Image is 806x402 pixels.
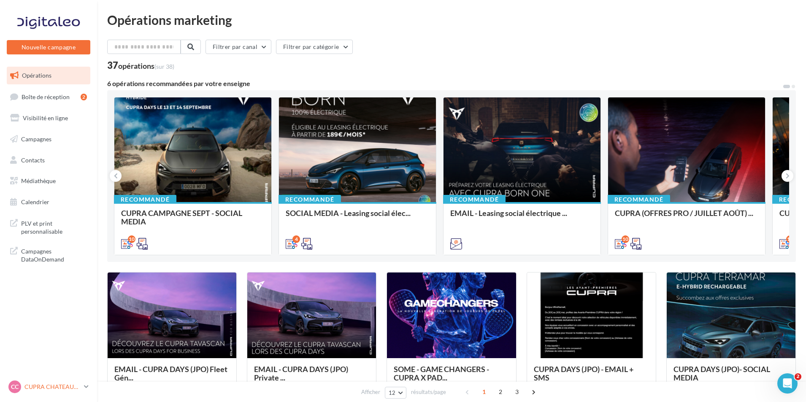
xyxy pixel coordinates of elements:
button: Filtrer par canal [206,40,271,54]
span: résultats/page [411,388,446,396]
div: 6 opérations recommandées par votre enseigne [107,80,782,87]
button: Filtrer par catégorie [276,40,353,54]
p: CUPRA CHATEAUROUX [24,383,81,391]
span: Campagnes DataOnDemand [21,246,87,264]
span: Visibilité en ligne [23,114,68,121]
div: 11 [786,235,794,243]
div: 2 [81,94,87,100]
span: Opérations [22,72,51,79]
span: Afficher [361,388,380,396]
span: 12 [389,389,396,396]
a: CC CUPRA CHATEAUROUX [7,379,90,395]
span: 2 [795,373,801,380]
a: Médiathèque [5,172,92,190]
span: 1 [477,385,491,399]
span: SOCIAL MEDIA - Leasing social élec... [286,208,411,218]
div: Recommandé [279,195,341,204]
span: PLV et print personnalisable [21,218,87,236]
iframe: Intercom live chat [777,373,798,394]
span: Boîte de réception [22,93,70,100]
span: Contacts [21,156,45,163]
a: Campagnes DataOnDemand [5,242,92,267]
button: Nouvelle campagne [7,40,90,54]
div: Recommandé [608,195,670,204]
div: 37 [107,61,174,70]
span: (sur 38) [154,63,174,70]
div: Opérations marketing [107,13,796,26]
span: Calendrier [21,198,49,205]
div: 10 [622,235,629,243]
span: EMAIL - CUPRA DAYS (JPO) Fleet Gén... [114,364,227,382]
button: 12 [385,387,406,399]
a: Calendrier [5,193,92,211]
a: Contacts [5,151,92,169]
span: CUPRA (OFFRES PRO / JUILLET AOÛT) ... [615,208,753,218]
span: CUPRA DAYS (JPO)- SOCIAL MEDIA [673,364,770,382]
span: CC [11,383,19,391]
span: CUPRA CAMPAGNE SEPT - SOCIAL MEDIA [121,208,242,226]
span: Campagnes [21,135,51,143]
div: Recommandé [114,195,176,204]
span: EMAIL - CUPRA DAYS (JPO) Private ... [254,364,348,382]
div: opérations [118,62,174,70]
a: Boîte de réception2 [5,88,92,106]
a: PLV et print personnalisable [5,214,92,239]
span: EMAIL - Leasing social électrique ... [450,208,567,218]
a: Visibilité en ligne [5,109,92,127]
div: Recommandé [443,195,506,204]
a: Campagnes [5,130,92,148]
span: 3 [510,385,524,399]
span: CUPRA DAYS (JPO) - EMAIL + SMS [534,364,633,382]
span: SOME - GAME CHANGERS - CUPRA X PAD... [394,364,489,382]
span: Médiathèque [21,177,56,184]
a: Opérations [5,67,92,84]
span: 2 [494,385,507,399]
div: 10 [128,235,135,243]
div: 4 [292,235,300,243]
